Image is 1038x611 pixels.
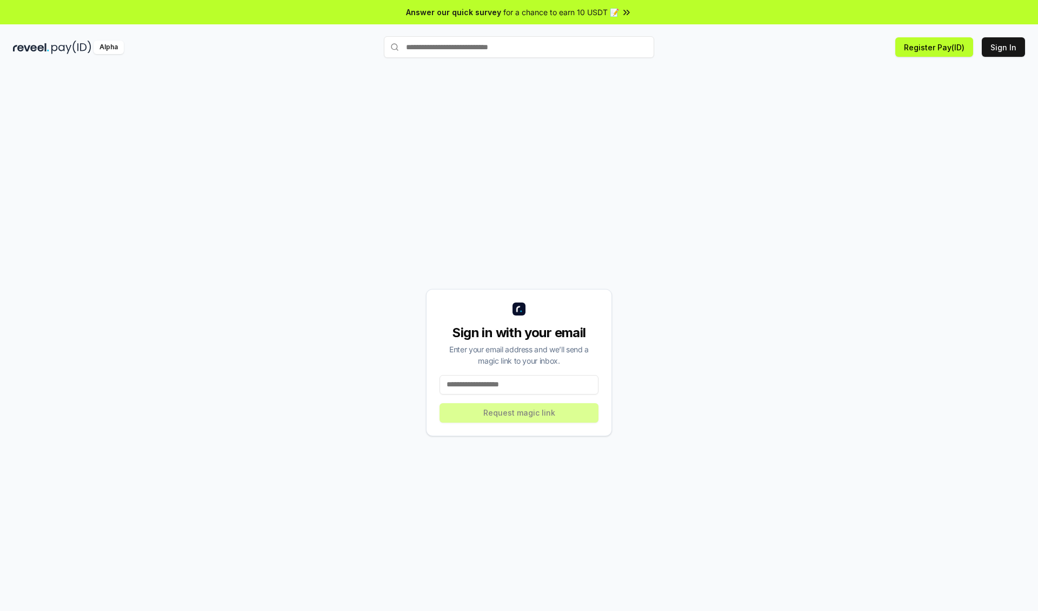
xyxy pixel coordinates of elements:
div: Sign in with your email [440,324,598,341]
button: Sign In [982,37,1025,57]
div: Enter your email address and we’ll send a magic link to your inbox. [440,344,598,366]
img: logo_small [513,303,525,316]
span: Answer our quick survey [406,6,501,18]
img: pay_id [51,41,91,54]
div: Alpha [94,41,124,54]
button: Register Pay(ID) [895,37,973,57]
img: reveel_dark [13,41,49,54]
span: for a chance to earn 10 USDT 📝 [503,6,619,18]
